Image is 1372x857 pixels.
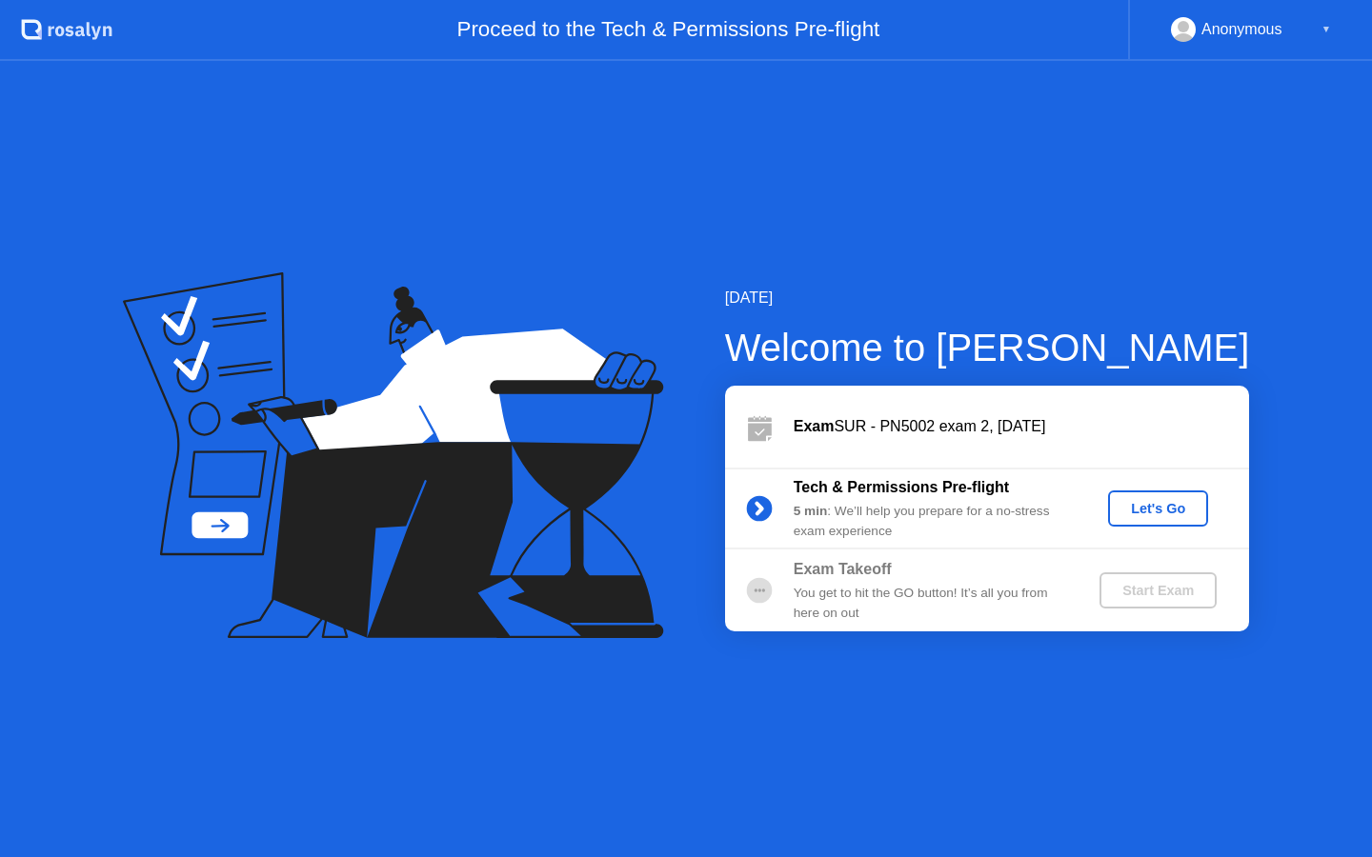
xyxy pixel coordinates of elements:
div: ▼ [1322,17,1331,42]
div: Welcome to [PERSON_NAME] [725,319,1250,376]
b: Exam [794,418,835,434]
b: 5 min [794,504,828,518]
div: Start Exam [1107,583,1209,598]
button: Let's Go [1108,490,1208,527]
div: SUR - PN5002 exam 2, [DATE] [794,415,1249,438]
div: Anonymous [1201,17,1282,42]
div: Let's Go [1116,501,1200,516]
div: You get to hit the GO button! It’s all you from here on out [794,584,1068,623]
div: : We’ll help you prepare for a no-stress exam experience [794,502,1068,541]
b: Exam Takeoff [794,561,892,577]
b: Tech & Permissions Pre-flight [794,479,1009,495]
button: Start Exam [1100,572,1217,608]
div: [DATE] [725,287,1250,309]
